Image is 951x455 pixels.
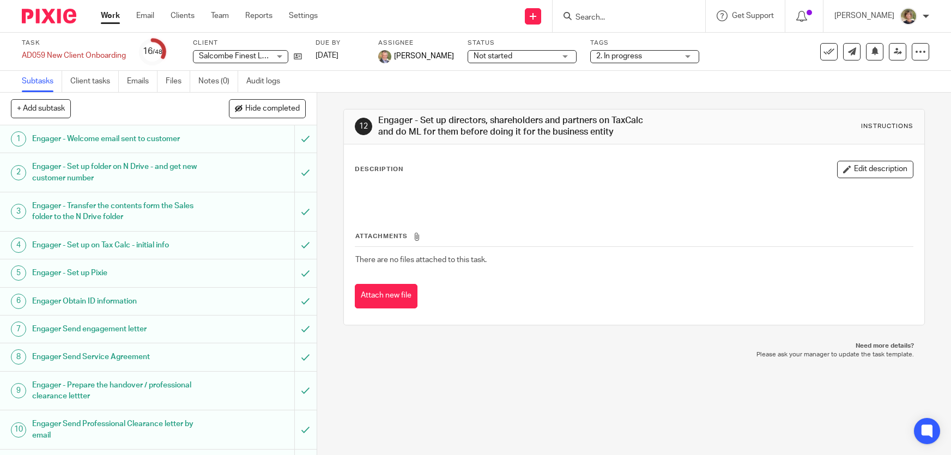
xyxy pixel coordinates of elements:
span: Hide completed [245,105,300,113]
span: [PERSON_NAME] [394,51,454,62]
small: /48 [153,49,162,55]
div: 4 [11,238,26,253]
img: Pixie [22,9,76,23]
img: High%20Res%20Andrew%20Price%20Accountants_Poppy%20Jakes%20photography-1109.jpg [378,50,391,63]
label: Status [468,39,577,47]
a: Files [166,71,190,92]
a: Subtasks [22,71,62,92]
button: Attach new file [355,284,417,308]
a: Work [101,10,120,21]
h1: Engager - Transfer the contents form the Sales folder to the N Drive folder [32,198,199,226]
span: [DATE] [316,52,338,59]
button: Edit description [837,161,913,178]
label: Tags [590,39,699,47]
label: Due by [316,39,365,47]
div: 7 [11,321,26,337]
a: Emails [127,71,158,92]
span: There are no files attached to this task. [355,256,487,264]
div: Instructions [861,122,913,131]
div: 9 [11,383,26,398]
input: Search [574,13,673,23]
h1: Engager Send Professional Clearance letter by email [32,416,199,444]
a: Settings [289,10,318,21]
div: 12 [355,118,372,135]
span: Salcombe Finest Limited [199,52,283,60]
h1: Engager - Set up Pixie [32,265,199,281]
div: 3 [11,204,26,219]
a: Reports [245,10,272,21]
span: Not started [474,52,512,60]
h1: Engager - Set up directors, shareholders and partners on TaxCalc and do ML for them before doing ... [378,115,657,138]
p: [PERSON_NAME] [834,10,894,21]
h1: Engager - Set up on Tax Calc - initial info [32,237,199,253]
h1: Engager - Welcome email sent to customer [32,131,199,147]
a: Notes (0) [198,71,238,92]
h1: Engager Send Service Agreement [32,349,199,365]
label: Client [193,39,302,47]
label: Assignee [378,39,454,47]
span: Get Support [732,12,774,20]
span: 2. In progress [596,52,642,60]
h1: Engager - Set up folder on N Drive - and get new customer number [32,159,199,186]
p: Description [355,165,403,174]
a: Team [211,10,229,21]
a: Audit logs [246,71,288,92]
h1: Engager Obtain ID information [32,293,199,310]
h1: Engager - Prepare the handover / professional clearance lettter [32,377,199,405]
a: Client tasks [70,71,119,92]
label: Task [22,39,126,47]
p: Please ask your manager to update the task template. [354,350,913,359]
div: 5 [11,265,26,281]
div: 2 [11,165,26,180]
div: 1 [11,131,26,147]
div: AD059 New Client Onboarding [22,50,126,61]
div: 16 [143,45,162,58]
p: Need more details? [354,342,913,350]
h1: Engager Send engagement letter [32,321,199,337]
button: + Add subtask [11,99,71,118]
img: High%20Res%20Andrew%20Price%20Accountants_Poppy%20Jakes%20photography-1142.jpg [900,8,917,25]
a: Email [136,10,154,21]
button: Hide completed [229,99,306,118]
div: 6 [11,294,26,309]
div: 10 [11,422,26,438]
a: Clients [171,10,195,21]
div: 8 [11,349,26,365]
span: Attachments [355,233,408,239]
